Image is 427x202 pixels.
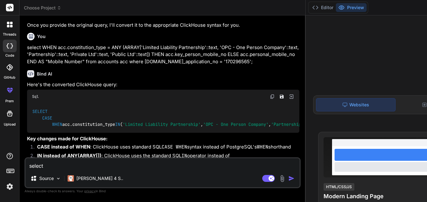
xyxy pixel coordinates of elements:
span: Choose Project [24,5,61,11]
img: Pick Models [56,176,61,181]
p: Here's the converted ClickHouse query: [27,81,299,88]
img: copy [270,94,275,99]
span: Sql [32,94,39,99]
code: WHEN [257,144,268,150]
code: IN [181,153,187,159]
img: icon [288,175,295,182]
p: select WHEN acc.constitution_type = ANY (ARRAY['Limited Liability Partnership'::text, 'OPC - One ... [27,44,299,65]
p: Always double-check its answers. Your in Bind [25,188,301,194]
strong: IN instead of ANY(ARRAY[]) [37,153,102,159]
div: HTML/CSS/JS [324,183,354,191]
span: 'Partnership' [271,121,304,127]
label: GitHub [4,75,15,80]
button: Save file [277,92,286,101]
label: code [5,53,14,58]
p: Source [39,175,54,182]
button: Editor [310,3,336,12]
p: [PERSON_NAME] 4 S.. [76,175,123,182]
span: 'OPC - One Person Company' [203,121,269,127]
strong: Key changes made for ClickHouse: [27,136,108,142]
span: 'Limited Liability Partnership' [123,121,201,127]
h6: You [37,33,46,40]
span: privacy [84,189,96,193]
button: Preview [336,3,367,12]
h6: Bind AI [37,71,52,77]
strong: CASE instead of WHEN [37,144,90,150]
img: settings [4,181,15,192]
span: SELECT [32,109,47,115]
li: : ClickHouse uses the standard SQL operator instead of PostgreSQL's syntax [32,152,299,166]
label: Upload [4,122,16,127]
label: prem [5,98,14,104]
img: attachment [279,175,286,182]
span: CASE [42,115,52,121]
code: CASE WHEN [162,144,187,150]
img: Claude 4 Sonnet [68,175,74,182]
p: Once you provide the original query, I'll convert it to the appropriate ClickHouse syntax for you. [27,22,299,29]
label: threads [3,32,16,37]
img: Open in Browser [289,94,294,99]
li: : ClickHouse uses standard SQL syntax instead of PostgreSQL's shorthand [32,143,299,152]
span: IN [115,121,120,127]
span: WHEN [52,121,62,127]
div: Websites [316,98,396,111]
